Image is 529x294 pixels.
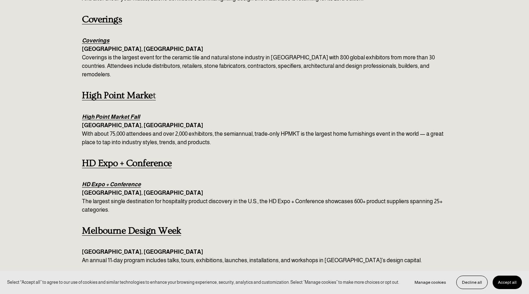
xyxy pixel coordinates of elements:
p: Select “Accept all” to agree to our use of cookies and similar technologies to enhance your brows... [7,279,399,286]
a: Melbourne Design Week [82,225,181,236]
strong: High Point Marke [82,90,153,101]
a: HD Expo + Conference [82,181,141,187]
button: Accept all [493,276,522,289]
p: The largest single destination for hospitality product discovery in the U.S., the HD Expo + Confe... [82,180,447,214]
button: Decline all [456,276,488,289]
p: Coverings is the largest event for the ceramic tile and natural stone industry in [GEOGRAPHIC_DAT... [82,36,447,79]
a: Coverings [82,37,109,43]
button: Manage cookies [409,276,451,289]
a: Coverings [82,14,122,25]
strong: [GEOGRAPHIC_DATA], [GEOGRAPHIC_DATA] [82,46,203,52]
p: An annual 11-day program includes talks, tours, exhibitions, launches, installations, and worksho... [82,248,447,265]
a: High Point Market [82,90,156,101]
span: Manage cookies [415,280,446,285]
a: High Point Market Fall [82,114,140,120]
span: Accept all [498,280,517,285]
strong: [GEOGRAPHIC_DATA], [GEOGRAPHIC_DATA] [82,190,203,196]
span: Decline all [462,280,482,285]
strong: [GEOGRAPHIC_DATA], [GEOGRAPHIC_DATA] [82,249,203,255]
p: With about 75,000 attendees and over 2,000 exhibitors, the semiannual, trade-only HPMKT is the la... [82,113,447,147]
strong: [GEOGRAPHIC_DATA], [GEOGRAPHIC_DATA] [82,122,203,128]
a: HD Expo + Conference [82,158,172,169]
